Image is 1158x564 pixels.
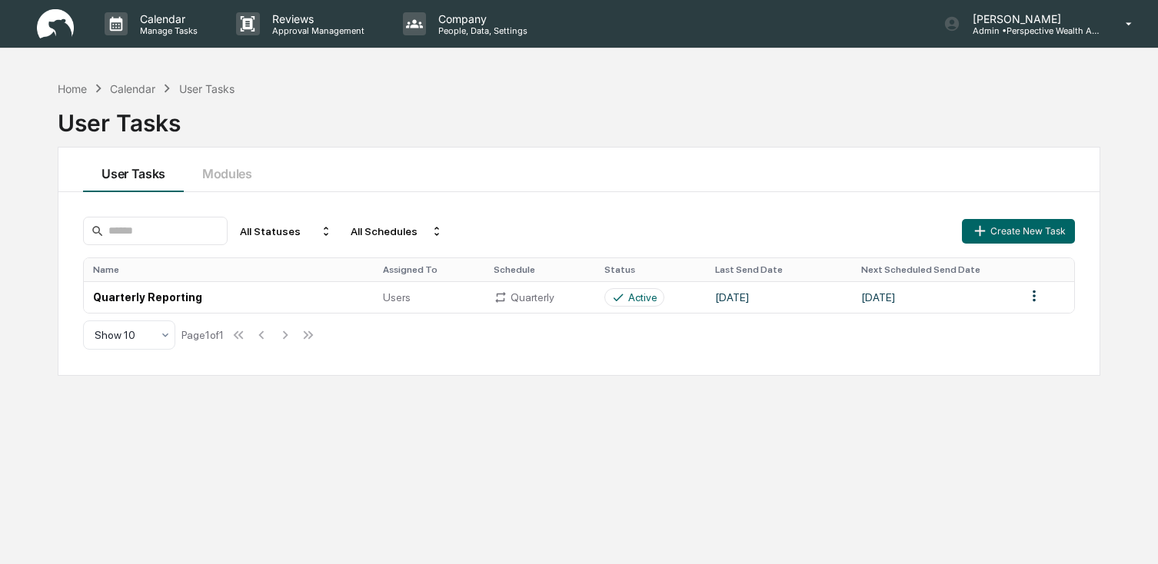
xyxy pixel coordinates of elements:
p: [PERSON_NAME] [960,12,1103,25]
th: Assigned To [374,258,484,281]
p: Company [426,12,535,25]
p: Admin • Perspective Wealth Advisors [960,25,1103,36]
th: Next Scheduled Send Date [852,258,1017,281]
div: Home [58,82,87,95]
p: Calendar [128,12,205,25]
th: Status [595,258,706,281]
div: Active [628,291,657,304]
p: Approval Management [260,25,372,36]
div: All Statuses [234,219,338,244]
button: Modules [184,148,271,192]
img: logo [37,9,74,39]
td: [DATE] [852,281,1017,313]
p: Manage Tasks [128,25,205,36]
div: Page 1 of 1 [181,329,224,341]
div: Quarterly [494,290,586,304]
div: Calendar [110,82,155,95]
td: Quarterly Reporting [84,281,373,313]
th: Schedule [484,258,595,281]
div: User Tasks [179,82,235,95]
div: User Tasks [58,97,1100,137]
th: Last Send Date [706,258,853,281]
span: Users [383,291,411,304]
button: Create New Task [962,219,1074,244]
th: Name [84,258,373,281]
td: [DATE] [706,281,853,313]
button: User Tasks [83,148,184,192]
div: All Schedules [344,219,449,244]
p: Reviews [260,12,372,25]
p: People, Data, Settings [426,25,535,36]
